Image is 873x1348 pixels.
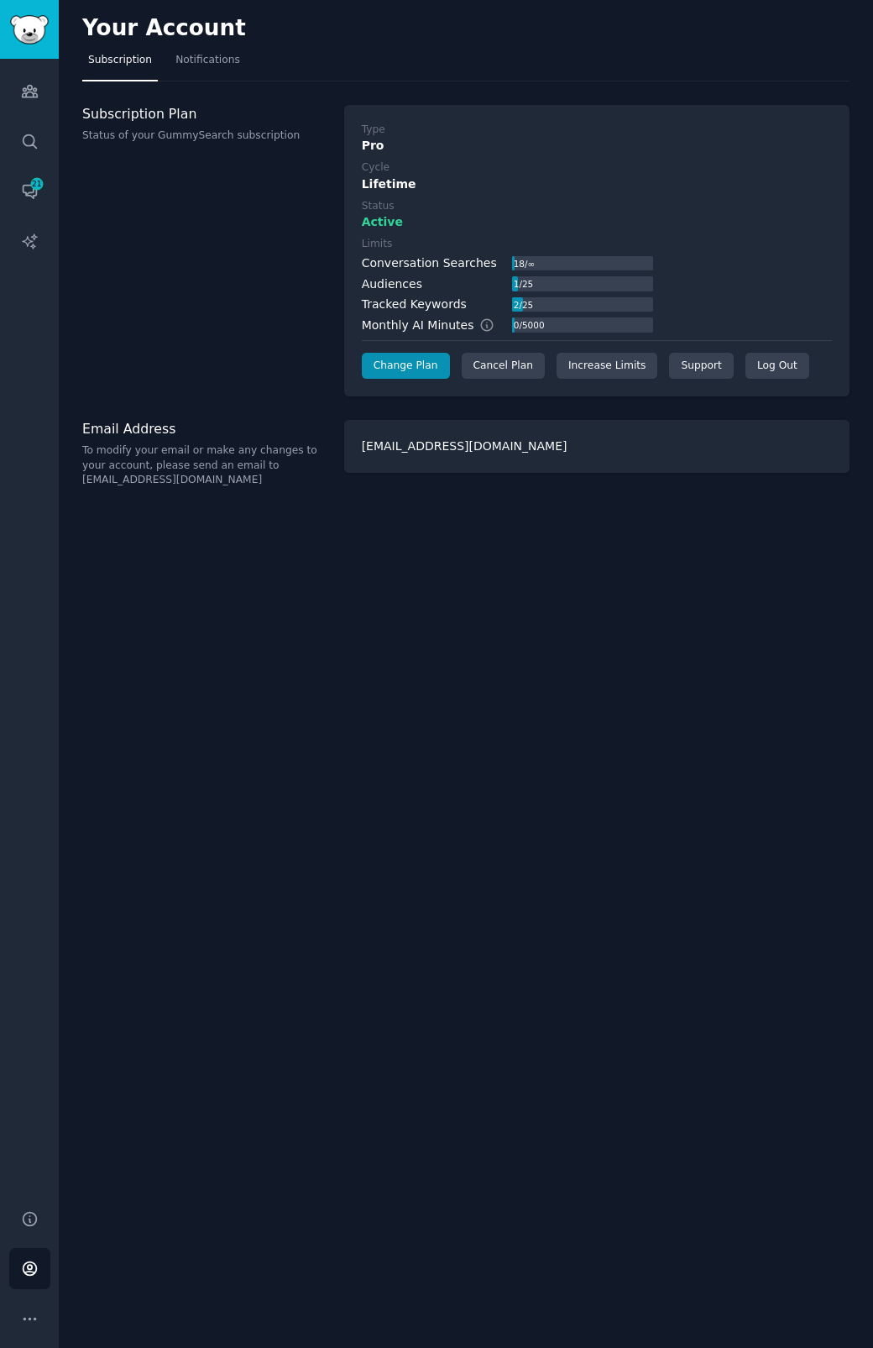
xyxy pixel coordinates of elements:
[82,47,158,81] a: Subscription
[88,53,152,68] span: Subscription
[512,276,535,291] div: 1 / 25
[512,297,535,312] div: 2 / 25
[82,129,327,144] p: Status of your GummySearch subscription
[82,105,327,123] h3: Subscription Plan
[82,15,246,42] h2: Your Account
[344,420,849,473] div: [EMAIL_ADDRESS][DOMAIN_NAME]
[362,176,832,193] div: Lifetime
[512,317,546,333] div: 0 / 5000
[745,353,809,380] div: Log Out
[512,256,536,271] div: 18 / ∞
[29,178,44,190] span: 21
[362,317,512,334] div: Monthly AI Minutes
[362,199,395,214] div: Status
[462,353,545,380] div: Cancel Plan
[557,353,658,380] a: Increase Limits
[175,53,240,68] span: Notifications
[170,47,246,81] a: Notifications
[362,123,385,138] div: Type
[82,443,327,488] p: To modify your email or make any changes to your account, please send an email to [EMAIL_ADDRESS]...
[362,237,393,252] div: Limits
[82,420,327,438] h3: Email Address
[362,213,403,231] span: Active
[362,254,497,272] div: Conversation Searches
[362,275,422,293] div: Audiences
[669,353,733,380] a: Support
[362,137,832,155] div: Pro
[10,15,49,45] img: GummySearch logo
[362,353,450,380] a: Change Plan
[362,296,467,313] div: Tracked Keywords
[362,160,389,176] div: Cycle
[9,170,50,212] a: 21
